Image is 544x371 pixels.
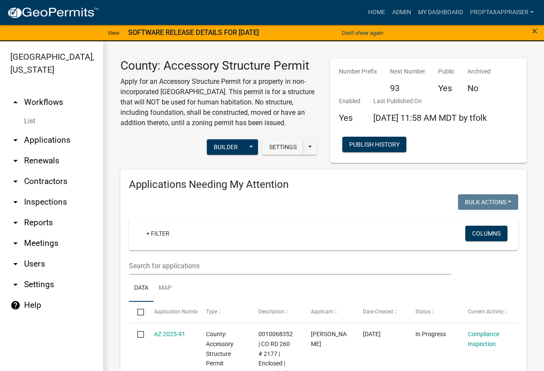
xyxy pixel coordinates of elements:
h5: No [467,83,491,93]
span: [DATE] 11:58 AM MDT by tfolk [373,113,487,123]
span: Description [258,309,285,315]
i: arrow_drop_down [10,238,21,248]
p: Public [438,67,455,76]
i: arrow_drop_down [10,218,21,228]
a: PropTaxAppraiser [467,4,537,21]
a: + Filter [139,226,176,241]
a: Admin [389,4,415,21]
a: AZ-2025-91 [154,331,185,337]
i: arrow_drop_down [10,135,21,145]
span: County: Accessory Structure Permit [206,331,234,367]
h3: County: Accessory Structure Permit [120,58,317,73]
i: help [10,300,21,310]
i: arrow_drop_down [10,176,21,187]
strong: SOFTWARE RELEASE DETAILS FOR [DATE] [128,28,259,37]
a: Data [129,275,154,302]
span: Applicant [311,309,333,315]
button: Bulk Actions [458,194,518,210]
a: Compliance Inspection [468,331,499,347]
p: Archived [467,67,491,76]
button: Close [532,26,538,36]
p: Enabled [339,97,360,106]
h5: Yes [438,83,455,93]
wm-modal-confirm: Workflow Publish History [342,141,406,148]
button: Settings [262,139,304,155]
i: arrow_drop_down [10,259,21,269]
p: Next Number [390,67,425,76]
p: Number Prefix [339,67,377,76]
datatable-header-cell: Application Number [145,302,198,322]
span: Application Number [154,309,201,315]
datatable-header-cell: Applicant [302,302,355,322]
p: Last Published On [373,97,487,106]
button: Builder [207,139,245,155]
button: Don't show again [338,26,387,40]
i: arrow_drop_down [10,279,21,290]
a: My Dashboard [415,4,467,21]
datatable-header-cell: Current Activity [459,302,512,322]
i: arrow_drop_up [10,97,21,107]
i: arrow_drop_down [10,197,21,207]
datatable-header-cell: Type [198,302,250,322]
datatable-header-cell: Status [407,302,460,322]
span: Current Activity [468,309,504,315]
button: Columns [465,226,507,241]
datatable-header-cell: Date Created [355,302,407,322]
a: View [104,26,123,40]
a: Map [154,275,177,302]
span: In Progress [415,331,446,337]
h5: 93 [390,83,425,93]
datatable-header-cell: Select [129,302,145,322]
h4: Applications Needing My Attention [129,178,518,191]
datatable-header-cell: Description [250,302,303,322]
span: Status [415,309,430,315]
input: Search for applications [129,257,451,275]
span: Type [206,309,217,315]
i: arrow_drop_down [10,156,21,166]
span: Michael T Wallace [311,331,347,347]
h5: Yes [339,113,360,123]
button: Publish History [342,137,406,152]
span: × [532,25,538,37]
a: Home [365,4,389,21]
p: Apply for an Accessory Structure Permit for a property in non-incorporated [GEOGRAPHIC_DATA]. Thi... [120,77,317,128]
span: 09/23/2025 [363,331,381,337]
span: Date Created [363,309,393,315]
